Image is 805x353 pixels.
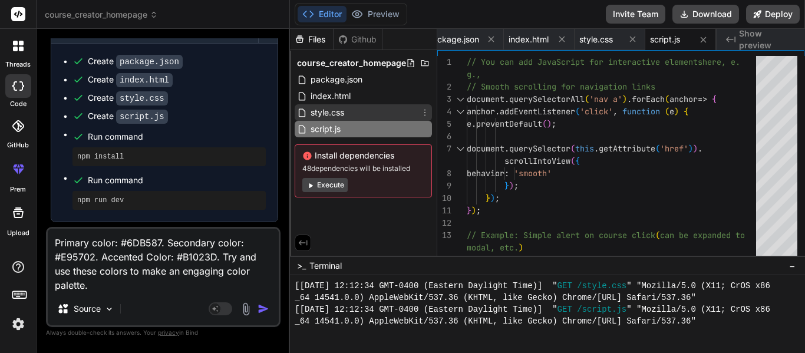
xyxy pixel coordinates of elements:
[10,99,27,109] label: code
[693,143,698,154] span: )
[627,94,632,104] span: .
[453,105,468,118] div: Click to collapse the range.
[575,143,594,154] span: this
[158,329,179,336] span: privacy
[437,217,451,229] div: 12
[579,34,613,45] span: style.css
[8,314,28,334] img: settings
[547,118,552,129] span: )
[655,230,660,240] span: (
[632,94,665,104] span: forEach
[698,94,707,104] span: =>
[476,205,481,216] span: ;
[504,255,509,265] span: .
[509,94,585,104] span: querySelectorAll
[45,9,158,21] span: course_creator_homepage
[655,143,660,154] span: (
[427,34,479,45] span: package.json
[467,118,471,129] span: e
[514,168,552,179] span: 'smooth'
[116,91,168,105] code: style.css
[437,56,451,68] div: 1
[88,92,168,104] div: Create
[46,327,281,338] p: Always double-check its answers. Your in Bind
[258,303,269,315] img: icon
[504,156,570,166] span: scrollIntoView
[577,303,626,315] span: /script.js
[575,106,580,117] span: (
[622,94,627,104] span: )
[504,168,509,179] span: :
[467,57,702,67] span: // You can add JavaScript for interactive elements
[297,260,306,272] span: >_
[467,69,481,80] span: g.,
[577,280,626,292] span: /style.css
[116,110,168,124] code: script.js
[712,255,717,265] span: .
[309,122,342,136] span: script.js
[739,28,796,51] span: Show preview
[437,229,451,242] div: 13
[453,93,468,105] div: Click to collapse the range.
[660,143,688,154] span: 'href'
[10,184,26,194] label: prem
[486,193,490,203] span: }
[698,143,702,154] span: .
[437,105,451,118] div: 4
[585,94,589,104] span: (
[626,303,770,315] span: " "Mozilla/5.0 (X11; CrOS x86
[490,193,495,203] span: )
[7,228,29,238] label: Upload
[514,180,519,191] span: ;
[295,315,696,327] span: _64 14541.0.0) AppleWebKit/537.36 (KHTML, like Gecko) Chrome/[URL] Safari/537.36"
[290,34,333,45] div: Files
[519,242,523,253] span: )
[116,55,183,69] code: package.json
[88,74,173,86] div: Create
[684,106,688,117] span: {
[650,34,680,45] span: script.js
[309,89,352,103] span: index.html
[88,174,266,186] span: Run command
[570,156,575,166] span: (
[557,280,572,292] span: GET
[467,230,655,240] span: // Example: Simple alert on course click
[295,303,557,315] span: [[DATE] 12:12:34 GMT-0400 (Eastern Daylight Time)] "
[467,168,504,179] span: behavior
[88,110,168,123] div: Create
[613,106,618,117] span: ,
[542,118,547,129] span: (
[471,118,476,129] span: .
[606,5,665,24] button: Invite Team
[504,180,509,191] span: }
[437,254,451,266] div: 14
[509,255,585,265] span: querySelectorAll
[580,106,613,117] span: 'click'
[116,73,173,87] code: index.html
[298,6,347,22] button: Editor
[437,167,451,180] div: 8
[589,94,622,104] span: 'nav a'
[437,204,451,217] div: 11
[594,143,599,154] span: .
[347,6,404,22] button: Preview
[334,34,382,45] div: Github
[500,106,575,117] span: addEventListener
[702,57,740,67] span: here, e.
[476,118,542,129] span: preventDefault
[77,152,261,161] pre: npm install
[707,255,712,265] span: )
[467,255,504,265] span: document
[88,55,183,68] div: Create
[789,260,796,272] span: −
[453,143,468,155] div: Click to collapse the range.
[437,192,451,204] div: 10
[746,5,800,24] button: Deploy
[302,164,424,173] span: 48 dependencies will be installed
[509,143,570,154] span: querySelector
[557,303,572,315] span: GET
[467,143,504,154] span: document
[495,106,500,117] span: .
[302,178,348,192] button: Execute
[471,205,476,216] span: )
